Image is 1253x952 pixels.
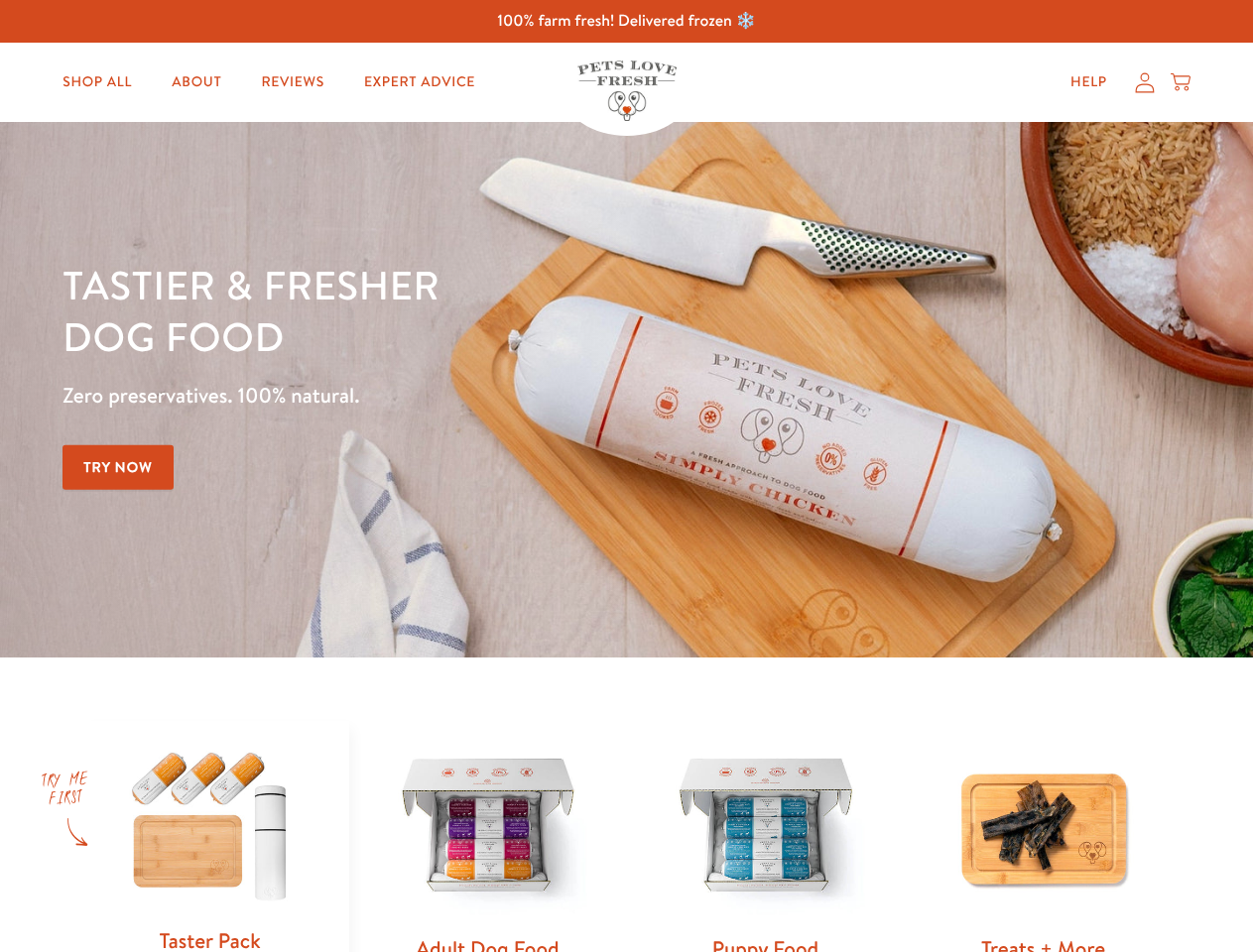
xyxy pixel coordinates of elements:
a: Help [1055,62,1123,102]
p: Zero preservatives. 100% natural. [63,378,814,414]
a: Try Now [63,445,174,490]
a: Reviews [245,62,339,102]
a: Expert Advice [348,62,491,102]
a: Shop All [47,62,148,102]
h1: Tastier & fresher dog food [63,259,814,362]
a: About [156,62,237,102]
img: Pets Love Fresh [577,60,677,121]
